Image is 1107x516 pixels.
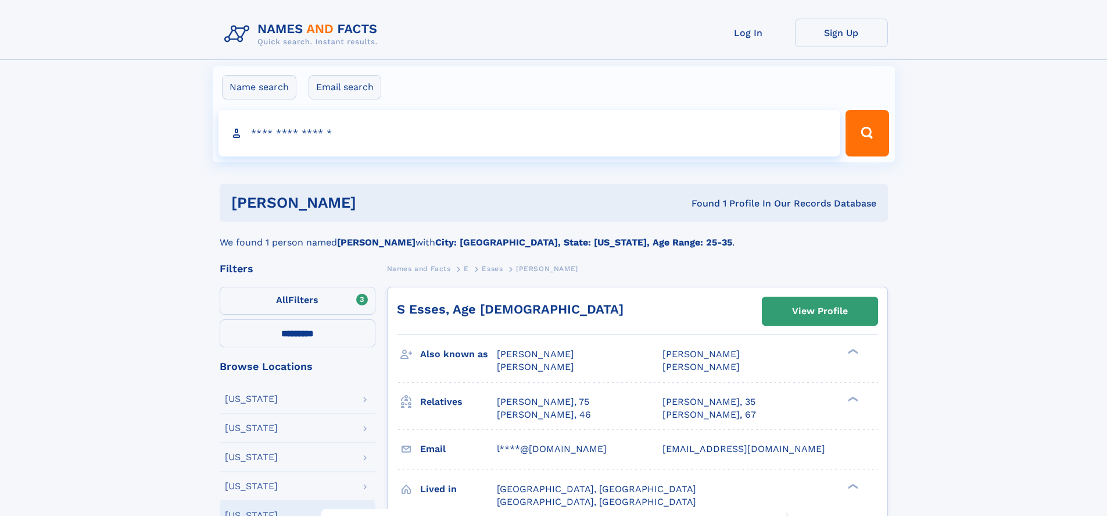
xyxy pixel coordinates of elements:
[845,348,859,355] div: ❯
[464,261,469,276] a: E
[795,19,888,47] a: Sign Up
[420,439,497,459] h3: Email
[497,348,574,360] span: [PERSON_NAME]
[435,237,732,248] b: City: [GEOGRAPHIC_DATA], State: [US_STATE], Age Range: 25-35
[792,298,848,325] div: View Profile
[662,443,825,454] span: [EMAIL_ADDRESS][DOMAIN_NAME]
[845,395,859,403] div: ❯
[309,75,381,99] label: Email search
[222,75,296,99] label: Name search
[220,287,375,315] label: Filters
[397,302,624,316] a: S Esses, Age [DEMOGRAPHIC_DATA]
[497,408,591,421] a: [PERSON_NAME], 46
[482,265,503,273] span: Esses
[231,195,524,210] h1: [PERSON_NAME]
[524,197,876,210] div: Found 1 Profile In Our Records Database
[337,237,415,248] b: [PERSON_NAME]
[482,261,503,276] a: Esses
[225,424,278,433] div: [US_STATE]
[662,408,756,421] a: [PERSON_NAME], 67
[762,297,877,325] a: View Profile
[497,361,574,372] span: [PERSON_NAME]
[225,453,278,462] div: [US_STATE]
[420,344,497,364] h3: Also known as
[662,348,740,360] span: [PERSON_NAME]
[420,392,497,412] h3: Relatives
[220,264,375,274] div: Filters
[225,394,278,404] div: [US_STATE]
[387,261,451,276] a: Names and Facts
[702,19,795,47] a: Log In
[218,110,841,156] input: search input
[220,361,375,372] div: Browse Locations
[497,483,696,494] span: [GEOGRAPHIC_DATA], [GEOGRAPHIC_DATA]
[220,19,387,50] img: Logo Names and Facts
[220,222,888,250] div: We found 1 person named with .
[225,482,278,491] div: [US_STATE]
[516,265,578,273] span: [PERSON_NAME]
[420,479,497,499] h3: Lived in
[846,110,889,156] button: Search Button
[845,482,859,490] div: ❯
[464,265,469,273] span: E
[662,361,740,372] span: [PERSON_NAME]
[276,294,288,305] span: All
[497,396,589,408] a: [PERSON_NAME], 75
[662,396,755,408] a: [PERSON_NAME], 35
[497,496,696,507] span: [GEOGRAPHIC_DATA], [GEOGRAPHIC_DATA]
